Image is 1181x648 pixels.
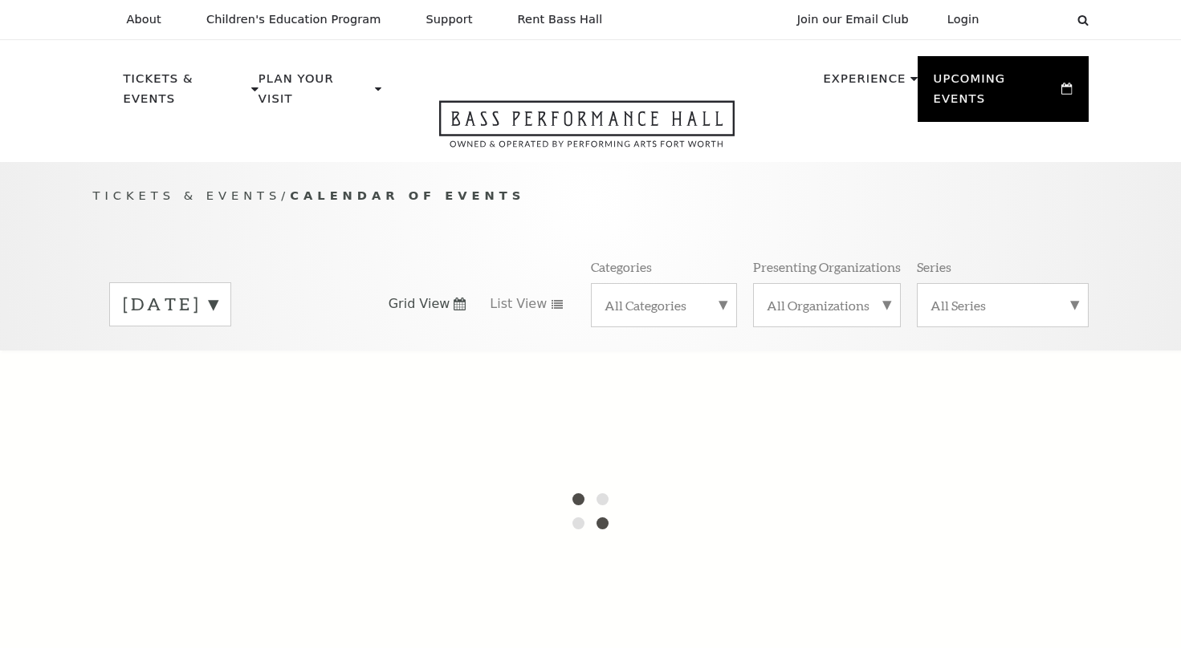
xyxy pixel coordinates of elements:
[605,297,723,314] label: All Categories
[591,258,652,275] p: Categories
[917,258,951,275] p: Series
[124,69,248,118] p: Tickets & Events
[123,292,218,317] label: [DATE]
[389,295,450,313] span: Grid View
[1005,12,1062,27] select: Select:
[426,13,473,26] p: Support
[290,188,525,202] span: Calendar of Events
[93,186,1089,206] p: /
[259,69,371,118] p: Plan Your Visit
[490,295,547,313] span: List View
[518,13,603,26] p: Rent Bass Hall
[767,297,887,314] label: All Organizations
[127,13,161,26] p: About
[931,297,1075,314] label: All Series
[93,188,282,202] span: Tickets & Events
[934,69,1058,118] p: Upcoming Events
[753,258,901,275] p: Presenting Organizations
[206,13,381,26] p: Children's Education Program
[823,69,906,98] p: Experience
